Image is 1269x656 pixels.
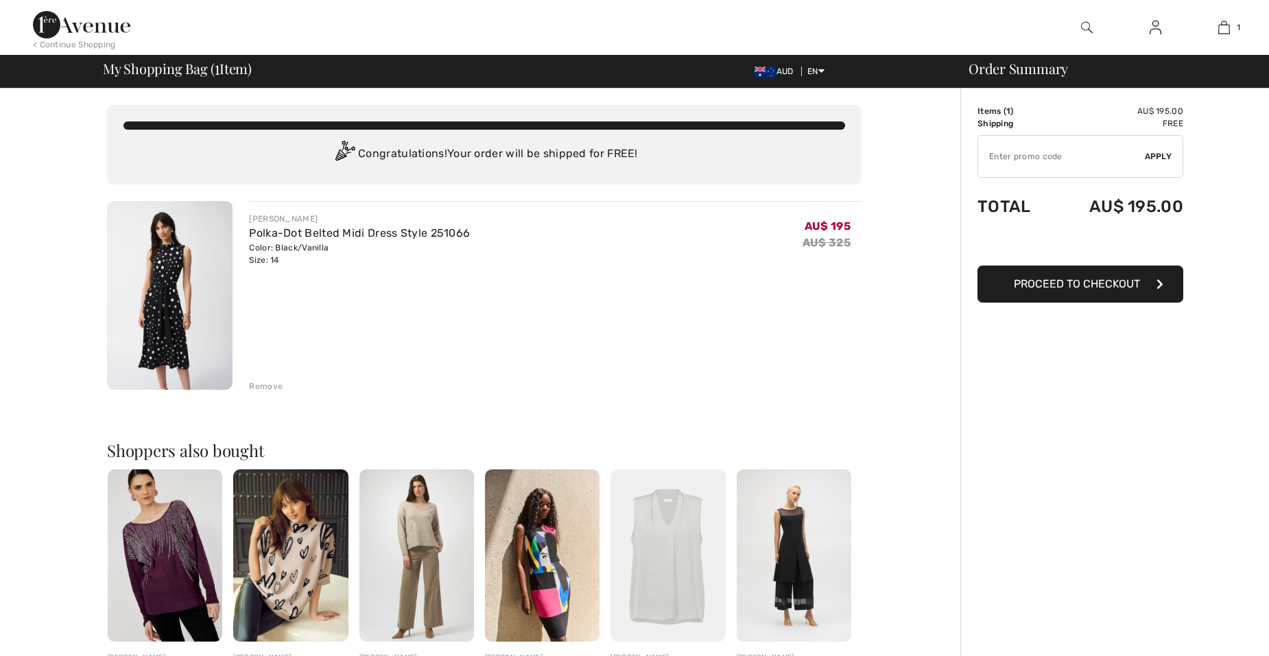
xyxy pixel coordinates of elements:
div: Order Summary [952,62,1261,75]
span: Proceed to Checkout [1014,277,1140,290]
span: 1 [215,58,220,76]
td: Free [1052,117,1183,130]
h2: Shoppers also bought [107,442,862,458]
td: Items ( ) [977,105,1052,117]
a: 1 [1190,19,1257,36]
input: Promo code [978,136,1145,177]
div: Congratulations! Your order will be shipped for FREE! [123,141,845,168]
img: V-Neck Sleeveless Pullover Style 253226 [610,469,725,642]
a: Sign In [1139,19,1172,36]
img: High-Waisted Wide-Leg Trousers Style 252082 [737,469,851,642]
img: 1ère Avenue [33,11,130,38]
span: EN [807,67,825,76]
img: Australian Dollar [755,67,776,78]
img: Polka-Dot Belted Midi Dress Style 251066 [107,201,233,390]
img: Wide-Leg Mid-Rise Trousers Style 254919 [359,469,474,642]
td: AU$ 195.00 [1052,105,1183,117]
img: search the website [1081,19,1093,36]
iframe: PayPal [977,230,1183,261]
img: My Info [1150,19,1161,36]
img: Knee-Length Bodycon Dress Style 251177 [485,469,600,642]
div: Color: Black/Vanilla Size: 14 [249,242,470,266]
a: Polka-Dot Belted Midi Dress Style 251066 [249,226,470,239]
span: Apply [1145,150,1172,163]
div: < Continue Shopping [33,38,116,51]
s: AU$ 325 [803,236,851,249]
td: AU$ 195.00 [1052,183,1183,230]
span: AU$ 195 [805,220,851,233]
span: 1 [1006,106,1010,116]
div: Remove [249,380,283,393]
span: My Shopping Bag ( Item) [103,62,252,75]
img: My Bag [1218,19,1230,36]
td: Total [977,183,1052,230]
span: 1 [1237,21,1240,34]
img: Mock Neck Jewel Embellished Pullover Style 253721 [233,469,348,642]
img: Floral Jewel Boat Neck Pullover Style 253772 [108,469,222,642]
td: Shipping [977,117,1052,130]
button: Proceed to Checkout [977,266,1183,303]
div: [PERSON_NAME] [249,213,470,225]
img: Congratulation2.svg [331,141,358,168]
span: AUD [755,67,799,76]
